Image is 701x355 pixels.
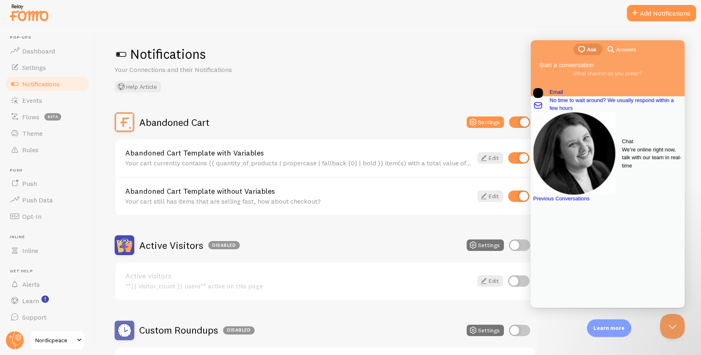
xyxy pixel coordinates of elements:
[477,152,503,164] a: Edit
[22,297,39,305] span: Learn
[125,272,472,280] a: Active visitors
[22,313,46,321] span: Support
[22,129,43,137] span: Theme
[5,43,90,59] a: Dashboard
[5,292,90,309] a: Learn
[531,40,685,308] iframe: Help Scout Beacon - Live Chat, Contact Form, and Knowledge Base
[660,314,685,339] iframe: Help Scout Beacon - Close
[5,276,90,292] a: Alerts
[5,109,90,125] a: Flows beta
[139,324,255,336] h2: Custom Roundups
[587,319,631,337] div: Learn more
[22,196,53,204] span: Push Data
[35,335,74,345] span: Nordicpeace
[5,175,90,192] a: Push
[5,142,90,158] a: Rules
[5,92,90,109] a: Events
[125,149,472,157] a: Abandoned Cart Template with Variables
[9,2,50,23] img: fomo-relay-logo-orange.svg
[139,116,209,129] h2: Abandoned Cart
[5,309,90,325] a: Support
[22,179,37,188] span: Push
[10,269,90,274] span: Get Help
[467,239,504,251] button: Settings
[22,280,40,288] span: Alerts
[22,47,55,55] span: Dashboard
[115,320,134,340] img: Custom Roundups
[22,80,60,88] span: Notifications
[115,46,681,63] h1: Notifications
[125,188,472,195] a: Abandoned Cart Template without Variables
[125,282,472,290] div: **{{ visitor_count }} users** active on this page
[125,197,472,205] div: Your cart still has items that are selling fast, how about checkout?
[115,112,134,132] img: Abandoned Cart
[22,113,39,121] span: Flows
[5,125,90,142] a: Theme
[593,324,625,332] p: Learn more
[10,168,90,173] span: Push
[22,96,42,104] span: Events
[477,190,503,202] a: Edit
[41,295,49,303] svg: <p>Watch New Feature Tutorials!</p>
[477,275,503,287] a: Edit
[115,81,161,93] button: Help Article
[22,212,41,220] span: Opt-In
[467,325,504,336] button: Settings
[467,116,504,128] button: Settings
[10,35,90,40] span: Pop-ups
[10,234,90,240] span: Inline
[115,65,312,74] p: Your Connections and their Notifications
[5,192,90,208] a: Push Data
[22,246,38,255] span: Inline
[5,208,90,225] a: Opt-In
[5,59,90,76] a: Settings
[44,113,61,121] span: beta
[5,76,90,92] a: Notifications
[223,326,255,334] div: Disabled
[22,63,46,72] span: Settings
[125,159,472,167] div: Your cart currently contains {{ quantity_of_products | propercase | fallback [0] | bold }} item(s...
[115,235,134,255] img: Active Visitors
[5,242,90,259] a: Inline
[208,241,240,249] div: Disabled
[139,239,240,252] h2: Active Visitors
[30,330,85,350] a: Nordicpeace
[22,146,39,154] span: Rules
